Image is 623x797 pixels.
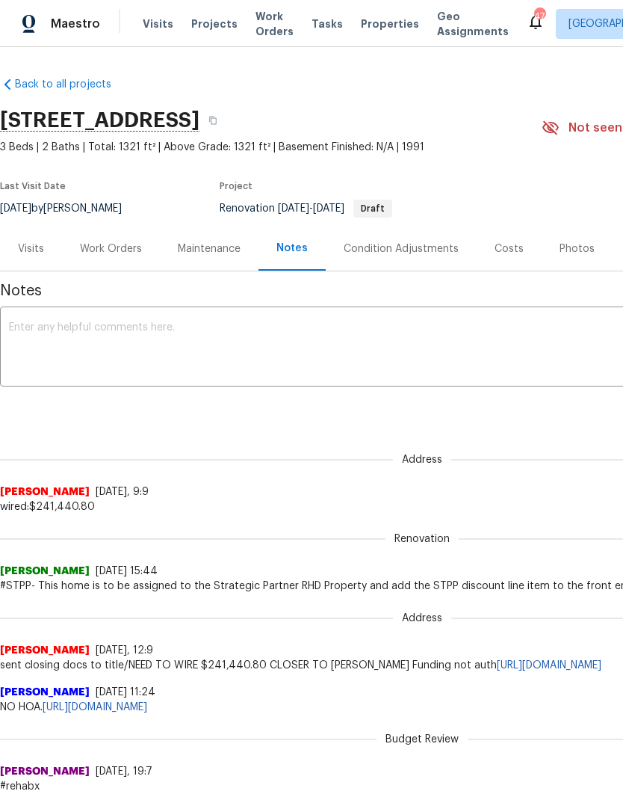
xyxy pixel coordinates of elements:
[313,203,344,214] span: [DATE]
[278,203,309,214] span: [DATE]
[393,452,451,467] span: Address
[385,532,459,547] span: Renovation
[199,107,226,134] button: Copy Address
[191,16,238,31] span: Projects
[143,16,173,31] span: Visits
[96,687,155,698] span: [DATE] 11:24
[437,9,509,39] span: Geo Assignments
[361,16,419,31] span: Properties
[220,182,252,191] span: Project
[96,645,153,656] span: [DATE], 12:9
[278,203,344,214] span: -
[393,611,451,626] span: Address
[534,9,545,24] div: 47
[43,702,147,713] a: [URL][DOMAIN_NAME]
[96,566,158,576] span: [DATE] 15:44
[51,16,100,31] span: Maestro
[80,241,142,256] div: Work Orders
[255,9,294,39] span: Work Orders
[18,241,44,256] div: Visits
[497,660,601,671] a: [URL][DOMAIN_NAME]
[495,241,524,256] div: Costs
[376,732,468,747] span: Budget Review
[178,241,241,256] div: Maintenance
[355,204,391,213] span: Draft
[344,241,459,256] div: Condition Adjustments
[96,766,152,777] span: [DATE], 19:7
[311,19,343,29] span: Tasks
[96,487,149,497] span: [DATE], 9:9
[276,241,308,256] div: Notes
[220,203,392,214] span: Renovation
[560,241,595,256] div: Photos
